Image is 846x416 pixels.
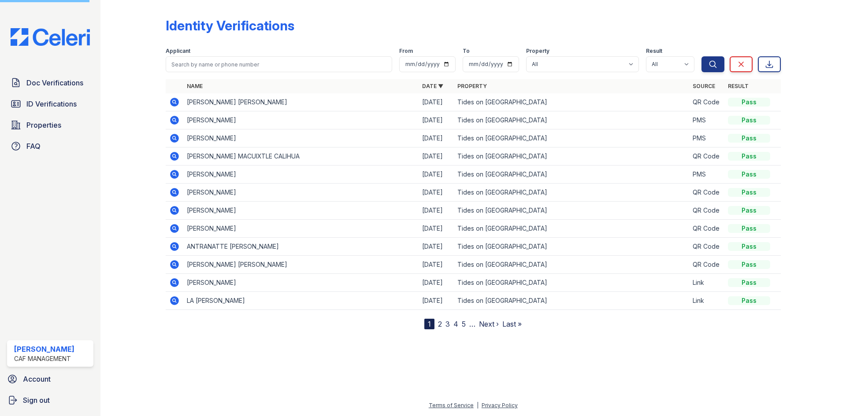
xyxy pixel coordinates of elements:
[469,319,475,329] span: …
[454,129,689,147] td: Tides on [GEOGRAPHIC_DATA]
[728,188,770,197] div: Pass
[166,56,392,72] input: Search by name or phone number
[7,137,93,155] a: FAQ
[728,83,749,89] a: Result
[26,120,61,130] span: Properties
[646,48,662,55] label: Result
[453,320,458,328] a: 4
[728,116,770,125] div: Pass
[166,48,190,55] label: Applicant
[183,147,419,166] td: [PERSON_NAME] MACUIXTLE CALIHUA
[14,344,74,354] div: [PERSON_NAME]
[454,184,689,202] td: Tides on [GEOGRAPHIC_DATA]
[462,320,466,328] a: 5
[728,260,770,269] div: Pass
[422,83,443,89] a: Date ▼
[689,220,724,238] td: QR Code
[419,202,454,220] td: [DATE]
[482,402,518,409] a: Privacy Policy
[419,93,454,111] td: [DATE]
[183,256,419,274] td: [PERSON_NAME] [PERSON_NAME]
[183,129,419,147] td: [PERSON_NAME]
[419,274,454,292] td: [DATE]
[689,129,724,147] td: PMS
[728,242,770,251] div: Pass
[463,48,470,55] label: To
[183,166,419,184] td: [PERSON_NAME]
[689,202,724,220] td: QR Code
[526,48,549,55] label: Property
[183,220,419,238] td: [PERSON_NAME]
[26,141,41,151] span: FAQ
[728,134,770,143] div: Pass
[809,381,837,407] iframe: chat widget
[454,220,689,238] td: Tides on [GEOGRAPHIC_DATA]
[689,292,724,310] td: Link
[728,170,770,179] div: Pass
[454,166,689,184] td: Tides on [GEOGRAPHIC_DATA]
[4,391,97,409] a: Sign out
[419,166,454,184] td: [DATE]
[183,292,419,310] td: LA [PERSON_NAME]
[454,274,689,292] td: Tides on [GEOGRAPHIC_DATA]
[454,111,689,129] td: Tides on [GEOGRAPHIC_DATA]
[689,111,724,129] td: PMS
[728,278,770,287] div: Pass
[26,77,83,88] span: Doc Verifications
[454,292,689,310] td: Tides on [GEOGRAPHIC_DATA]
[454,93,689,111] td: Tides on [GEOGRAPHIC_DATA]
[438,320,442,328] a: 2
[419,256,454,274] td: [DATE]
[477,402,479,409] div: |
[454,202,689,220] td: Tides on [GEOGRAPHIC_DATA]
[445,320,450,328] a: 3
[7,116,93,134] a: Properties
[689,238,724,256] td: QR Code
[457,83,487,89] a: Property
[419,220,454,238] td: [DATE]
[183,238,419,256] td: ANTRANATTE [PERSON_NAME]
[689,256,724,274] td: QR Code
[183,93,419,111] td: [PERSON_NAME] [PERSON_NAME]
[166,18,294,33] div: Identity Verifications
[14,354,74,363] div: CAF Management
[183,274,419,292] td: [PERSON_NAME]
[728,98,770,107] div: Pass
[689,166,724,184] td: PMS
[23,374,51,384] span: Account
[419,129,454,147] td: [DATE]
[26,99,77,109] span: ID Verifications
[693,83,715,89] a: Source
[728,296,770,305] div: Pass
[424,319,434,329] div: 1
[419,184,454,202] td: [DATE]
[4,370,97,388] a: Account
[23,395,50,405] span: Sign out
[429,402,474,409] a: Terms of Service
[454,256,689,274] td: Tides on [GEOGRAPHIC_DATA]
[419,147,454,166] td: [DATE]
[183,111,419,129] td: [PERSON_NAME]
[419,111,454,129] td: [DATE]
[689,93,724,111] td: QR Code
[7,95,93,113] a: ID Verifications
[419,292,454,310] td: [DATE]
[689,184,724,202] td: QR Code
[419,238,454,256] td: [DATE]
[4,28,97,46] img: CE_Logo_Blue-a8612792a0a2168367f1c8372b55b34899dd931a85d93a1a3d3e32e68fde9ad4.png
[7,74,93,92] a: Doc Verifications
[728,206,770,215] div: Pass
[454,147,689,166] td: Tides on [GEOGRAPHIC_DATA]
[454,238,689,256] td: Tides on [GEOGRAPHIC_DATA]
[689,147,724,166] td: QR Code
[689,274,724,292] td: Link
[728,152,770,161] div: Pass
[728,224,770,233] div: Pass
[479,320,499,328] a: Next ›
[183,202,419,220] td: [PERSON_NAME]
[183,184,419,202] td: [PERSON_NAME]
[187,83,203,89] a: Name
[502,320,522,328] a: Last »
[399,48,413,55] label: From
